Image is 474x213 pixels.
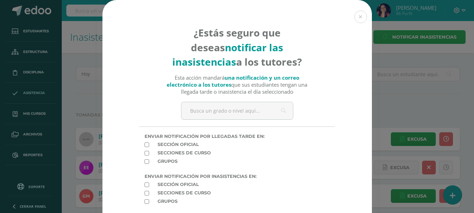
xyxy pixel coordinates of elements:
input: ¿Asistió? [145,182,149,187]
button: Close (Esc) [354,11,367,23]
input: ¿Asistió? [145,159,149,164]
label: Sección Oficial [158,142,199,147]
input: ¿Asistió? [145,151,149,155]
input: ¿Asistió? [145,199,149,204]
label: Sección oficial [158,182,199,187]
label: Secciones de curso [158,190,211,196]
label: Grupos [158,199,178,204]
strong: una notificación y un correo electrónico a los tutores [167,74,299,88]
input: Busca un grado o nivel aquí... [181,102,293,119]
input: ¿Asistió? [145,191,149,195]
label: Enviar notificación por llegadas tarde en: [145,134,330,139]
span: ¿Estás seguro que deseas a los tutores? [172,26,302,68]
span: Esta acción mandará que sus estudiantes tengan una llegada tarde o inasistencia el día seleccionado [159,74,315,95]
input: ¿Asistió? [145,142,149,147]
label: Secciones de Curso [158,150,211,156]
label: Grupos [158,159,178,164]
strong: notificar las inasistencias [172,40,283,68]
label: Enviar notificación por inasistencias en: [145,174,330,179]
